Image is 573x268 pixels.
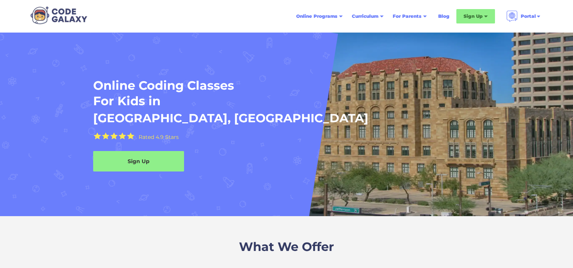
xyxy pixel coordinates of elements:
[393,12,422,20] div: For Parents
[119,132,126,140] img: Yellow Star - the Code Galaxy
[102,132,109,140] img: Yellow Star - the Code Galaxy
[464,12,482,20] div: Sign Up
[127,132,134,140] img: Yellow Star - the Code Galaxy
[110,132,118,140] img: Yellow Star - the Code Galaxy
[94,132,101,140] img: Yellow Star - the Code Galaxy
[139,134,179,140] div: Rated 4.9 Stars
[352,12,378,20] div: Curriculum
[521,12,536,20] div: Portal
[93,151,184,171] a: Sign Up
[93,157,184,165] div: Sign Up
[93,111,368,126] h1: [GEOGRAPHIC_DATA], [GEOGRAPHIC_DATA]
[296,12,337,20] div: Online Programs
[434,9,454,23] a: Blog
[93,78,420,109] h1: Online Coding Classes For Kids in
